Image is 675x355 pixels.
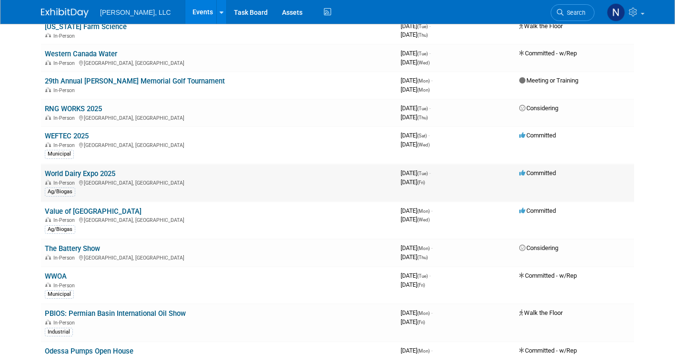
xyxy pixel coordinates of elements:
span: (Mon) [417,87,430,93]
img: In-Person Event [45,115,51,120]
span: In-Person [53,33,78,39]
span: [DATE] [401,244,433,251]
span: In-Person [53,282,78,289]
a: WWOA [45,272,67,281]
div: [GEOGRAPHIC_DATA], [GEOGRAPHIC_DATA] [45,114,393,121]
span: [DATE] [401,216,430,223]
a: RNG WORKS 2025 [45,104,102,113]
span: [DATE] [401,31,428,38]
div: [GEOGRAPHIC_DATA], [GEOGRAPHIC_DATA] [45,253,393,261]
span: Considering [519,104,558,112]
span: [DATE] [401,309,433,316]
span: (Tue) [417,51,428,56]
span: - [431,207,433,214]
img: In-Person Event [45,320,51,324]
span: In-Person [53,87,78,94]
span: [DATE] [401,59,430,66]
div: [GEOGRAPHIC_DATA], [GEOGRAPHIC_DATA] [45,141,393,148]
span: (Tue) [417,171,428,176]
span: Committed - w/Rep [519,272,577,279]
span: (Fri) [417,282,425,288]
span: (Wed) [417,142,430,147]
div: [GEOGRAPHIC_DATA], [GEOGRAPHIC_DATA] [45,178,393,186]
div: Industrial [45,328,73,336]
span: Meeting or Training [519,77,578,84]
div: Municipal [45,150,74,158]
img: In-Person Event [45,282,51,287]
a: WEFTEC 2025 [45,132,89,140]
span: - [429,272,431,279]
span: In-Person [53,115,78,121]
span: - [431,244,433,251]
a: The Battery Show [45,244,100,253]
span: - [429,104,431,112]
span: (Mon) [417,209,430,214]
div: Ag/Biogas [45,188,75,196]
span: - [431,309,433,316]
span: In-Person [53,180,78,186]
span: In-Person [53,217,78,223]
div: [GEOGRAPHIC_DATA], [GEOGRAPHIC_DATA] [45,216,393,223]
span: (Wed) [417,60,430,65]
img: In-Person Event [45,33,51,38]
img: In-Person Event [45,180,51,185]
span: Committed - w/Rep [519,347,577,354]
a: Search [551,4,594,21]
span: Walk the Floor [519,309,563,316]
span: (Mon) [417,311,430,316]
span: - [429,169,431,177]
span: (Fri) [417,320,425,325]
span: Search [564,9,585,16]
span: [DATE] [401,114,428,121]
span: [DATE] [401,281,425,288]
a: [US_STATE] Farm Science [45,22,127,31]
span: [DATE] [401,104,431,112]
img: In-Person Event [45,142,51,147]
span: Walk the Floor [519,22,563,30]
span: (Mon) [417,246,430,251]
img: In-Person Event [45,60,51,65]
span: In-Person [53,142,78,148]
a: Value of [GEOGRAPHIC_DATA] [45,207,141,216]
img: In-Person Event [45,87,51,92]
span: (Thu) [417,32,428,38]
span: [DATE] [401,207,433,214]
span: Committed [519,169,556,177]
div: [GEOGRAPHIC_DATA], [GEOGRAPHIC_DATA] [45,59,393,66]
span: [DATE] [401,253,428,261]
span: [DATE] [401,132,430,139]
span: [PERSON_NAME], LLC [100,9,171,16]
span: (Thu) [417,255,428,260]
span: [DATE] [401,178,425,186]
span: - [431,347,433,354]
img: ExhibitDay [41,8,89,18]
span: Considering [519,244,558,251]
span: (Mon) [417,78,430,84]
span: (Tue) [417,106,428,111]
span: (Tue) [417,273,428,279]
span: [DATE] [401,77,433,84]
a: PBIOS: Permian Basin International Oil Show [45,309,186,318]
span: Committed [519,207,556,214]
img: Nate Closner [607,3,625,21]
span: Committed - w/Rep [519,50,577,57]
span: In-Person [53,255,78,261]
span: [DATE] [401,50,431,57]
span: - [429,50,431,57]
span: [DATE] [401,22,431,30]
div: Municipal [45,290,74,299]
img: In-Person Event [45,255,51,260]
span: In-Person [53,320,78,326]
span: [DATE] [401,318,425,325]
span: (Fri) [417,180,425,185]
img: In-Person Event [45,217,51,222]
span: [DATE] [401,141,430,148]
span: [DATE] [401,272,431,279]
span: [DATE] [401,86,430,93]
a: 29th Annual [PERSON_NAME] Memorial Golf Tournament [45,77,225,85]
span: In-Person [53,60,78,66]
span: - [428,132,430,139]
div: Ag/Biogas [45,225,75,234]
span: - [429,22,431,30]
span: (Tue) [417,24,428,29]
